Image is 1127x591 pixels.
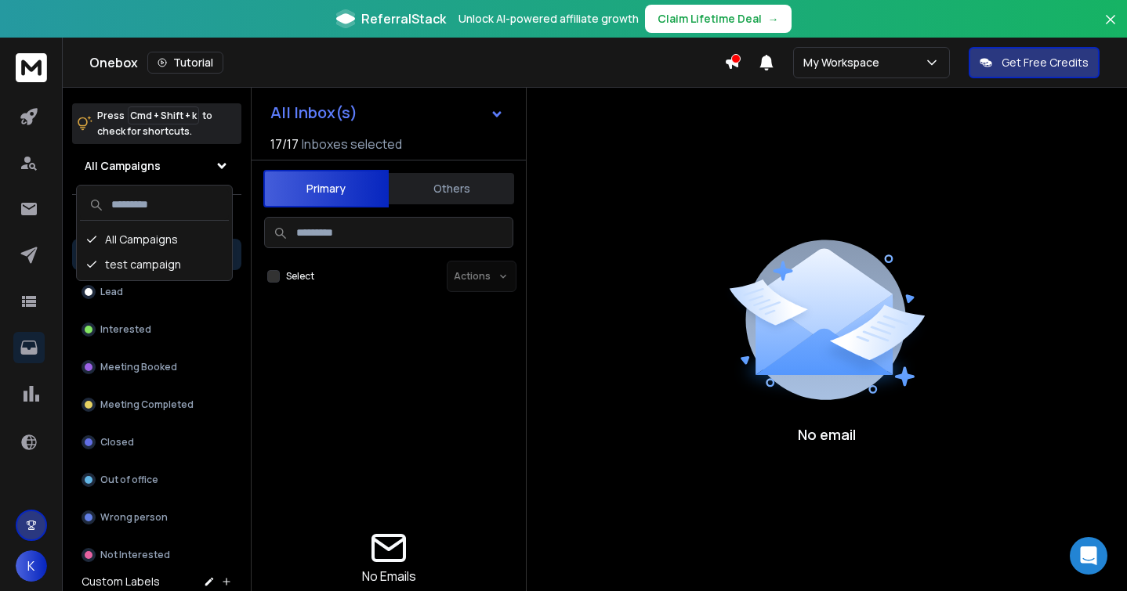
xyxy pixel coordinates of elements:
h3: Filters [72,207,241,229]
button: Claim Lifetime Deal [645,5,792,33]
p: Interested [100,323,151,336]
div: All Campaigns [80,227,229,252]
p: No Emails [362,567,416,586]
button: Close banner [1100,9,1121,47]
p: Lead [100,286,123,298]
p: Out of office [100,474,158,486]
h1: All Campaigns [85,158,161,174]
p: Closed [100,436,134,449]
div: test campaign [80,252,229,277]
h3: Inboxes selected [302,135,402,153]
span: Cmd + Shift + k [128,106,199,124]
label: Select [286,270,314,283]
span: K [16,550,47,582]
p: Unlock AI-powered affiliate growth [458,11,639,27]
h3: Custom Labels [82,574,160,589]
p: My Workspace [803,55,886,70]
p: Meeting Completed [100,398,194,411]
div: Onebox [89,52,724,74]
button: Tutorial [147,52,223,74]
p: No email [798,423,856,445]
button: Others [389,171,514,206]
p: Meeting Booked [100,361,177,373]
span: 17 / 17 [270,135,299,153]
p: Wrong person [100,511,168,524]
p: Not Interested [100,549,170,561]
h1: All Inbox(s) [270,105,357,121]
span: → [768,11,779,27]
p: Get Free Credits [1002,55,1089,70]
div: Open Intercom Messenger [1070,537,1107,575]
p: Press to check for shortcuts. [97,108,212,139]
span: ReferralStack [361,9,446,28]
button: Primary [263,170,389,207]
